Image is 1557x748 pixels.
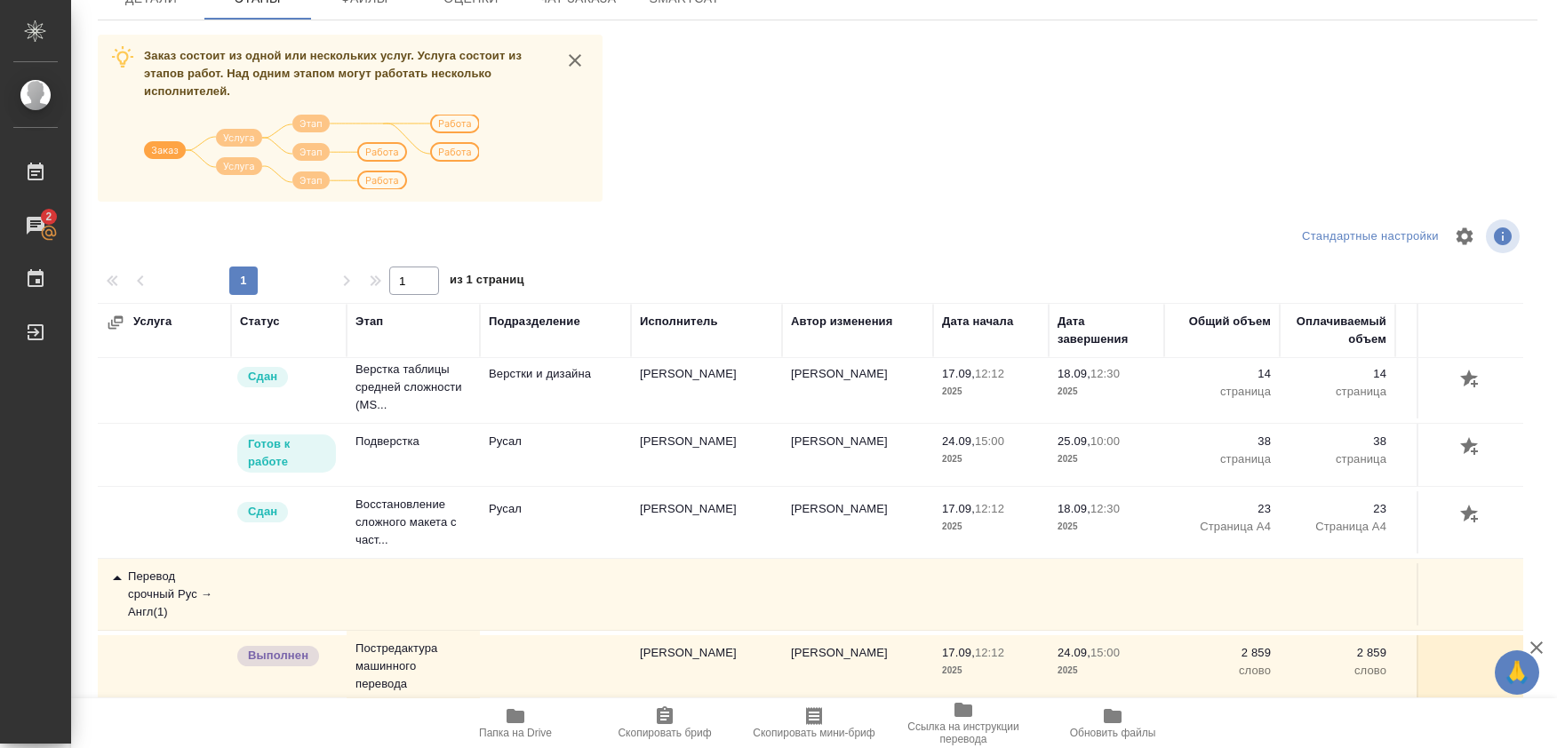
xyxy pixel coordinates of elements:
div: Услуга [107,313,284,331]
p: 2025 [942,518,1040,536]
td: [PERSON_NAME] [631,356,782,418]
p: 14 [1289,365,1386,383]
p: Страница А4 [1173,518,1271,536]
p: Выполнен [248,647,308,664]
span: Скопировать бриф [618,727,711,739]
button: 🙏 [1495,650,1539,695]
span: Скопировать мини-бриф [753,727,874,739]
p: 2 859 [1289,644,1386,662]
div: Автор изменения [791,313,892,330]
td: [PERSON_NAME] [631,424,782,486]
p: 38 [1173,433,1271,450]
span: 🙏 [1502,654,1532,691]
p: страница [1289,383,1386,401]
div: Оплачиваемый объем [1289,313,1386,348]
p: 2025 [942,383,1040,401]
p: страница [1173,450,1271,468]
button: Добавить оценку [1456,500,1486,530]
p: 15:00 [975,434,1004,448]
div: Дата завершения [1058,313,1155,348]
div: Общий объем [1189,313,1271,330]
p: 24.09, [942,434,975,448]
p: 17.09, [942,367,975,380]
div: Подразделение [489,313,580,330]
td: [PERSON_NAME] [631,491,782,553]
td: Верстки и дизайна [480,356,631,418]
p: Сдан [248,503,277,521]
p: Сдан [248,368,277,386]
div: Статус [240,313,280,330]
a: 2 [4,203,67,248]
td: [PERSON_NAME] [782,491,933,553]
p: Страница А4 [1289,518,1386,536]
button: Развернуть [107,314,124,331]
p: 23 [1289,500,1386,518]
p: Постредактура машинного перевода [355,640,471,693]
p: Готов к работе [248,435,325,471]
div: Исполнитель [640,313,718,330]
p: страница [1289,450,1386,468]
span: Настроить таблицу [1443,215,1486,258]
p: 2 859 [1173,644,1271,662]
p: 17.09, [942,502,975,515]
p: 12:12 [975,646,1004,659]
p: слово [1173,662,1271,680]
p: 18.09, [1058,367,1090,380]
button: Скопировать мини-бриф [739,698,889,748]
p: 2025 [1058,518,1155,536]
button: Добавить оценку [1456,365,1486,395]
div: Дата начала [942,313,1013,330]
p: страница [1173,383,1271,401]
td: [PERSON_NAME] [782,356,933,418]
p: 23 [1173,500,1271,518]
span: Заказ состоит из одной или нескольких услуг. Услуга состоит из этапов работ. Над одним этапом мог... [144,49,522,98]
span: из 1 страниц [450,269,524,295]
p: слово [1289,662,1386,680]
p: 12:30 [1090,502,1120,515]
p: 24.09, [1058,646,1090,659]
span: Обновить файлы [1070,727,1156,739]
p: 12:12 [975,502,1004,515]
p: Верстка таблицы средней сложности (MS... [355,361,471,414]
button: Ссылка на инструкции перевода [889,698,1038,748]
p: Восстановление сложного макета с част... [355,496,471,549]
p: 10:00 [1090,434,1120,448]
td: [PERSON_NAME] [631,635,782,697]
p: 18.09, [1058,502,1090,515]
span: Посмотреть информацию [1486,219,1523,253]
td: [PERSON_NAME] [782,424,933,486]
div: split button [1297,223,1443,251]
p: 2025 [942,450,1040,468]
button: Папка на Drive [441,698,590,748]
p: 2025 [1058,662,1155,680]
p: 2025 [942,662,1040,680]
p: 2025 [1058,383,1155,401]
td: Русал [480,491,631,553]
p: 12:12 [975,367,1004,380]
p: 17.09, [942,646,975,659]
span: 2 [35,208,62,226]
span: Ссылка на инструкции перевода [899,720,1027,745]
button: Скопировать бриф [590,698,739,748]
p: 15:00 [1090,646,1120,659]
button: Добавить оценку [1456,433,1486,463]
div: Перевод срочный Рус → Англ ( 1 ) [107,568,222,621]
button: close [562,47,588,74]
p: 12:30 [1090,367,1120,380]
p: 14 [1173,365,1271,383]
p: 38 [1289,433,1386,450]
p: 2025 [1058,450,1155,468]
p: 25.09, [1058,434,1090,448]
p: Подверстка [355,433,471,450]
span: Папка на Drive [479,727,552,739]
td: Русал [480,424,631,486]
td: [PERSON_NAME] [782,635,933,697]
button: Обновить файлы [1038,698,1187,748]
div: Этап [355,313,383,330]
